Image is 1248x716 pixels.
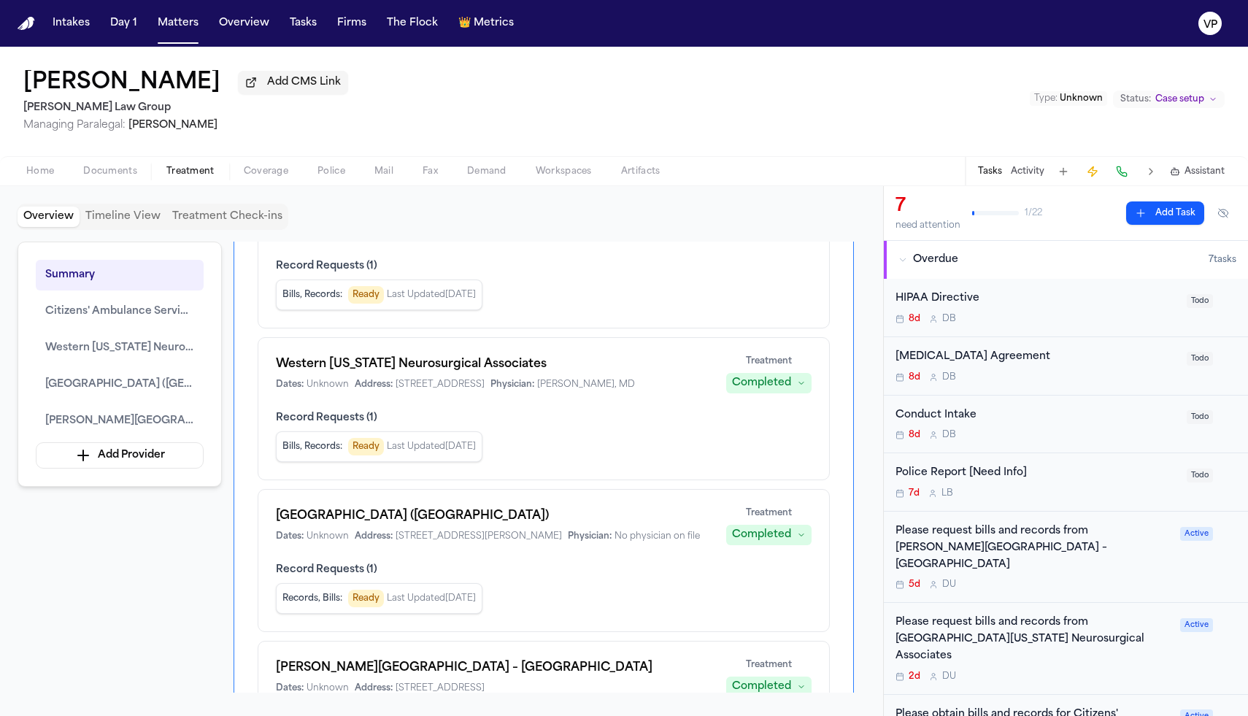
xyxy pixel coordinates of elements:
span: Dates: [276,682,304,694]
span: Police [317,166,345,177]
span: D U [942,671,956,682]
a: Home [18,17,35,31]
span: Treatment [746,659,792,671]
div: Open task: Please request bills and records from Western Pennsylvania Neurosurgical Associates [884,603,1248,694]
span: Address: [355,531,393,542]
div: Conduct Intake [895,407,1178,424]
button: Overview [213,10,275,36]
span: 2d [909,671,920,682]
button: Edit Type: Unknown [1030,91,1107,106]
span: Ready [348,590,384,607]
span: Demand [467,166,506,177]
h1: [PERSON_NAME] [23,70,220,96]
div: Completed [732,528,791,542]
button: crownMetrics [452,10,520,36]
div: Completed [732,376,791,390]
span: Unknown [307,379,349,390]
span: Record Requests ( 1 ) [276,563,812,577]
span: Home [26,166,54,177]
span: Ready [348,286,384,304]
span: 7d [909,488,920,499]
button: Overdue7tasks [884,241,1248,279]
span: [PERSON_NAME] [128,120,217,131]
div: need attention [895,220,960,231]
button: Tasks [284,10,323,36]
span: Active [1180,527,1213,541]
span: Bills, Records : [282,441,342,453]
span: Fax [423,166,438,177]
button: Create Immediate Task [1082,161,1103,182]
span: Workspaces [536,166,592,177]
button: Add Task [1126,201,1204,225]
span: Address: [355,682,393,694]
span: D B [942,372,956,383]
button: Completed [726,677,812,697]
span: 7 task s [1209,254,1236,266]
span: Unknown [307,682,349,694]
h1: Western [US_STATE] Neurosurgical Associates [276,355,709,373]
div: Please request bills and records from [GEOGRAPHIC_DATA][US_STATE] Neurosurgical Associates [895,615,1171,664]
span: Dates: [276,379,304,390]
span: Unknown [307,531,349,542]
button: Activity [1011,166,1044,177]
div: 7 [895,195,960,218]
span: Todo [1187,294,1213,308]
button: Completed [726,525,812,545]
span: [STREET_ADDRESS][PERSON_NAME] [396,531,562,542]
div: Open task: Police Report [Need Info] [884,453,1248,512]
span: Mail [374,166,393,177]
div: Open task: Please request bills and records from Armstrong Primary Care Center – West Hills [884,512,1248,603]
span: Record Requests ( 1 ) [276,259,812,274]
button: Add Task [1053,161,1074,182]
span: Last Updated [DATE] [387,593,476,604]
button: Assistant [1170,166,1225,177]
span: Last Updated [DATE] [387,441,476,453]
span: Treatment [166,166,215,177]
button: Hide completed tasks (⌘⇧H) [1210,201,1236,225]
button: Edit matter name [23,70,220,96]
div: Completed [732,680,791,694]
button: Timeline View [80,207,166,227]
span: 5d [909,579,920,590]
a: The Flock [381,10,444,36]
button: Firms [331,10,372,36]
span: Active [1180,618,1213,632]
span: 8d [909,372,920,383]
h1: [PERSON_NAME][GEOGRAPHIC_DATA] – [GEOGRAPHIC_DATA] [276,659,709,677]
span: Artifacts [621,166,660,177]
span: Treatment [746,507,792,519]
span: 8d [909,429,920,441]
a: Day 1 [104,10,143,36]
span: Ready [348,438,384,455]
span: No physician on file [615,531,700,542]
button: Summary [36,260,204,290]
h2: [PERSON_NAME] Law Group [23,99,348,117]
span: Todo [1187,410,1213,424]
button: Intakes [47,10,96,36]
span: Managing Paralegal: [23,120,126,131]
span: [STREET_ADDRESS] [396,682,485,694]
button: Matters [152,10,204,36]
img: Finch Logo [18,17,35,31]
span: [PERSON_NAME], MD [537,379,635,390]
span: Todo [1187,469,1213,482]
span: Record Requests ( 1 ) [276,411,812,426]
button: Overview [18,207,80,227]
div: Please request bills and records from [PERSON_NAME][GEOGRAPHIC_DATA] – [GEOGRAPHIC_DATA] [895,523,1171,573]
button: Change status from Case setup [1113,91,1225,108]
span: Coverage [244,166,288,177]
span: [STREET_ADDRESS] [396,379,485,390]
button: Make a Call [1112,161,1132,182]
button: [PERSON_NAME][GEOGRAPHIC_DATA] – [GEOGRAPHIC_DATA] [36,406,204,436]
button: Citizens' Ambulance Service, Inc. [36,296,204,327]
span: L B [941,488,953,499]
span: Overdue [913,253,958,267]
span: Dates: [276,531,304,542]
div: Open task: Conduct Intake [884,396,1248,454]
span: 1 / 22 [1025,207,1042,219]
span: Treatment [746,355,792,367]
